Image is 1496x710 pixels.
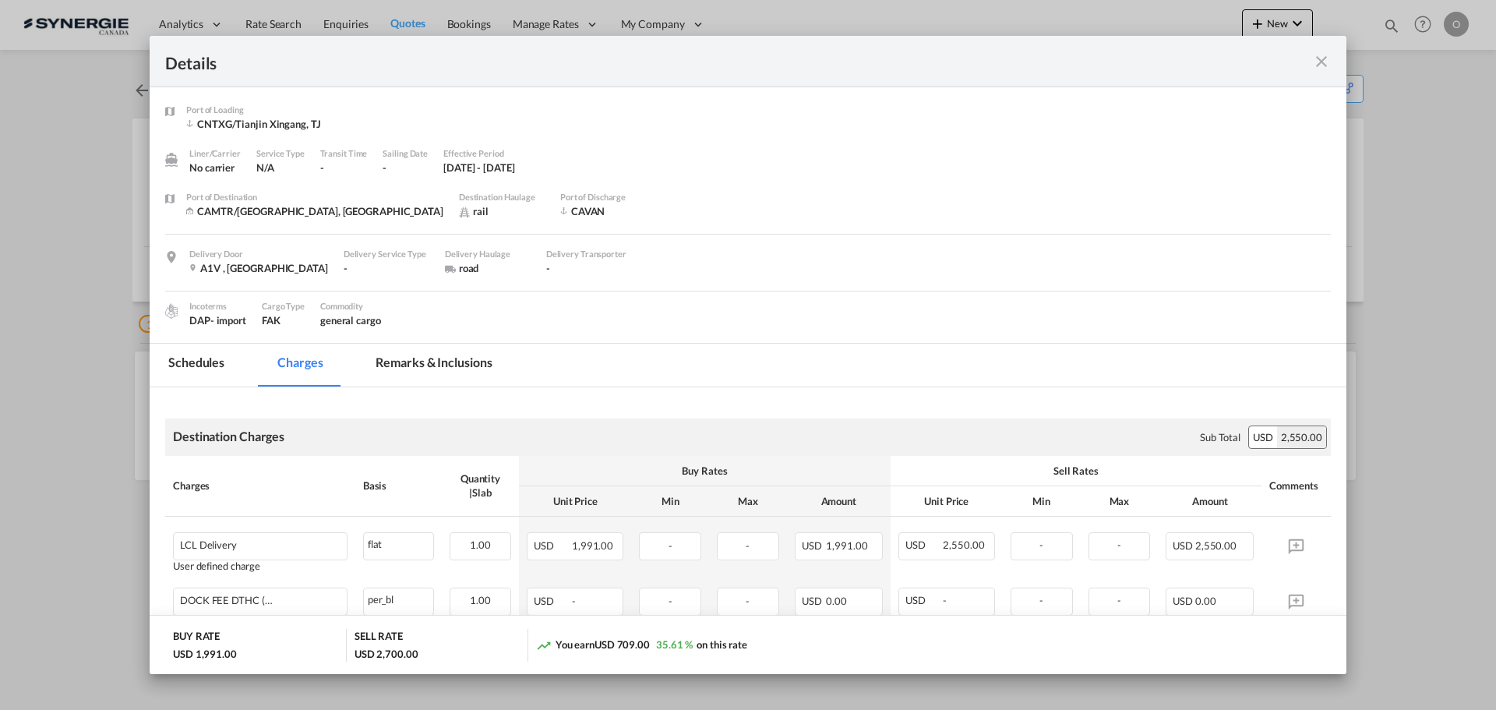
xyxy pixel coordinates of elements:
div: Service Type [256,147,305,161]
span: general cargo [320,314,381,327]
div: Charges [173,479,348,493]
span: 2,550.00 [943,539,984,551]
div: DAP [189,313,246,327]
div: CAVAN [560,204,685,218]
div: 3 Jun 2025 - 30 Sep 2025 [443,161,515,175]
span: USD [802,539,824,552]
span: 0.00 [1195,595,1216,607]
span: 2,550.00 [1195,539,1237,552]
div: 2,550.00 [1277,426,1326,448]
div: USD 2,700.00 [355,647,418,661]
span: USD [1173,539,1193,552]
div: Cargo Type [262,299,305,313]
div: flat [364,533,433,553]
span: 35.61 % [656,638,693,651]
span: USD [534,539,570,552]
th: Min [1003,486,1081,517]
div: Port of Loading [186,103,321,117]
span: - [943,594,947,606]
div: Port of Discharge [560,190,685,204]
md-tab-item: Schedules [150,344,243,387]
span: - [1039,539,1043,551]
div: Buy Rates [527,464,882,478]
span: - [669,539,672,552]
div: Basis [363,479,434,493]
md-icon: icon-close fg-AAA8AD m-0 cursor [1312,52,1331,71]
span: USD [905,594,941,606]
div: Sailing Date [383,147,428,161]
div: road [445,261,531,275]
div: Liner/Carrier [189,147,241,161]
div: Delivery Transporter [546,247,632,261]
th: Amount [1158,486,1261,517]
span: USD [534,595,570,607]
span: USD 709.00 [595,638,650,651]
th: Max [1081,486,1159,517]
span: USD [905,539,941,551]
span: 1,991.00 [826,539,867,552]
div: - [320,161,368,175]
div: You earn on this rate [536,638,747,654]
th: Max [709,486,787,517]
span: 1.00 [470,594,491,606]
div: Quantity | Slab [450,472,512,500]
div: - [383,161,428,175]
div: A1V , Canada [189,261,328,275]
div: LCL Delivery [180,539,237,551]
div: - [546,261,632,275]
div: Destination Charges [173,428,284,445]
div: Sell Rates [898,464,1254,478]
th: Comments [1261,456,1331,517]
th: Amount [787,486,891,517]
div: - import [210,313,246,327]
span: USD [802,595,824,607]
md-pagination-wrapper: Use the left and right arrow keys to navigate between tabs [150,344,526,387]
div: CAMTR/Montreal, QC [186,204,443,218]
span: 0.00 [826,595,847,607]
span: N/A [256,161,274,174]
span: 1.00 [470,539,491,551]
div: Sub Total [1200,430,1240,444]
div: Delivery Door [189,247,328,261]
span: - [746,595,750,607]
div: Details [165,51,1214,71]
div: Commodity [320,299,381,313]
div: Transit Time [320,147,368,161]
span: - [669,595,672,607]
th: Unit Price [891,486,1003,517]
div: BUY RATE [173,629,220,647]
md-dialog: Port of Loading ... [150,36,1346,675]
span: 1,991.00 [572,539,613,552]
div: FAK [262,313,305,327]
img: cargo.png [163,302,180,320]
md-icon: icon-trending-up [536,638,552,653]
div: CNTXG/Tianjin Xingang, TJ [186,117,321,131]
div: SELL RATE [355,629,403,647]
th: Min [631,486,709,517]
div: Delivery Service Type [344,247,429,261]
span: - [746,539,750,552]
span: USD [1173,595,1193,607]
div: - [344,261,429,275]
span: - [572,595,576,607]
div: rail [459,204,545,218]
span: - [1117,594,1121,606]
span: - [1039,594,1043,606]
div: Destination Haulage [459,190,545,204]
md-tab-item: Charges [259,344,341,387]
th: Unit Price [519,486,631,517]
span: - [1117,539,1121,551]
div: per_bl [364,588,433,608]
div: USD [1249,426,1277,448]
md-tab-item: Remarks & Inclusions [357,344,510,387]
div: Delivery Haulage [445,247,531,261]
div: No carrier [189,161,241,175]
div: Effective Period [443,147,515,161]
div: DOCK FEE DTHC ( at cost plus disbursement if any) [180,595,273,606]
div: Incoterms [189,299,246,313]
div: Port of Destination [186,190,443,204]
div: USD 1,991.00 [173,647,237,661]
div: User defined charge [173,560,348,572]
